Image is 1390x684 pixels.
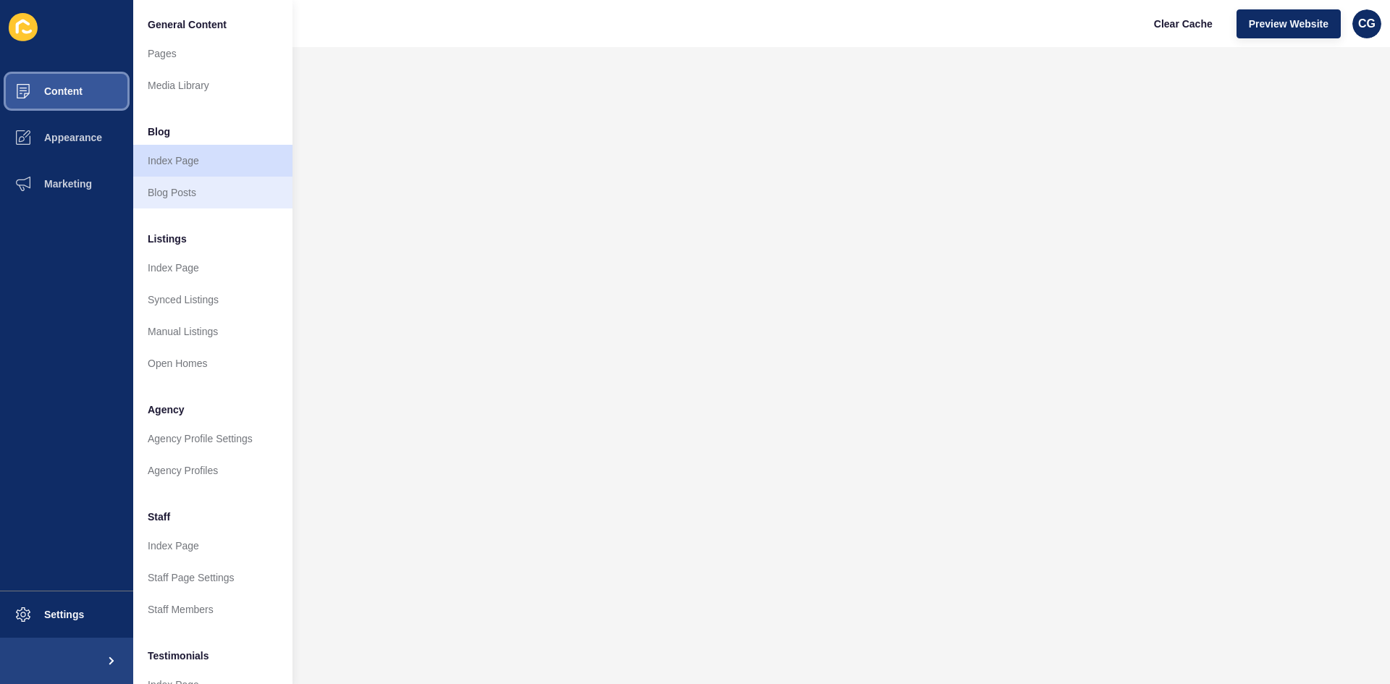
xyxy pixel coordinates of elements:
span: Clear Cache [1154,17,1213,31]
a: Index Page [133,252,292,284]
span: Staff [148,510,170,524]
button: Preview Website [1237,9,1341,38]
span: Listings [148,232,187,246]
span: Agency [148,402,185,417]
span: Testimonials [148,649,209,663]
span: Blog [148,124,170,139]
a: Staff Page Settings [133,562,292,594]
button: Clear Cache [1142,9,1225,38]
a: Synced Listings [133,284,292,316]
a: Index Page [133,530,292,562]
a: Open Homes [133,347,292,379]
a: Agency Profile Settings [133,423,292,455]
span: CG [1358,17,1376,31]
a: Manual Listings [133,316,292,347]
a: Agency Profiles [133,455,292,486]
a: Blog Posts [133,177,292,208]
a: Index Page [133,145,292,177]
span: General Content [148,17,227,32]
a: Staff Members [133,594,292,625]
a: Media Library [133,69,292,101]
span: Preview Website [1249,17,1328,31]
a: Pages [133,38,292,69]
